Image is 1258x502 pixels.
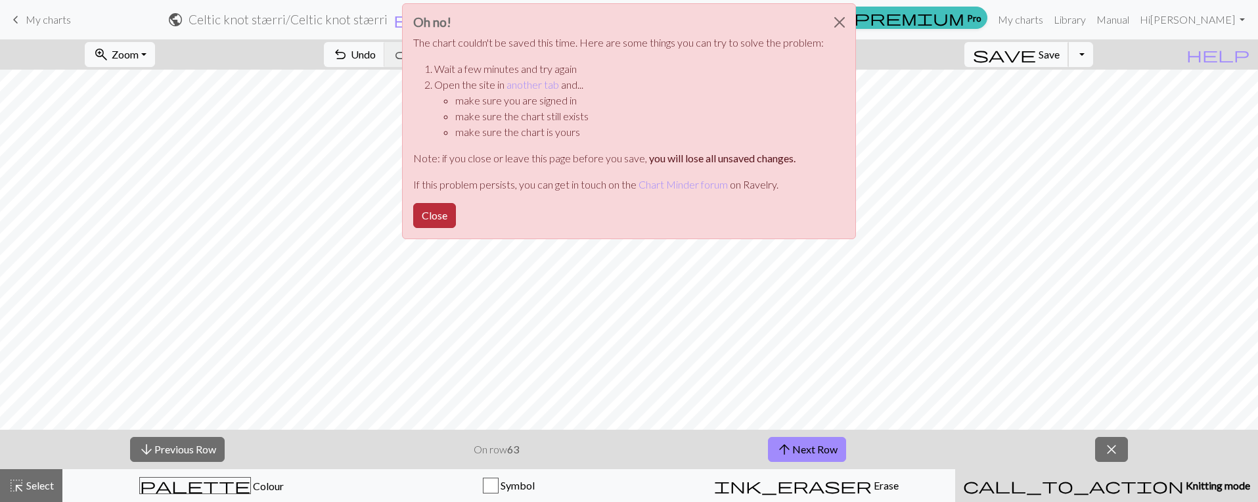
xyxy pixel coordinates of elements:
[714,476,872,495] span: ink_eraser
[1184,479,1250,491] span: Knitting mode
[507,443,519,455] strong: 63
[824,4,855,41] button: Close
[413,14,824,30] h3: Oh no!
[649,152,796,164] strong: you will lose all unsaved changes.
[24,479,54,491] span: Select
[434,77,824,140] li: Open the site in and...
[139,440,154,459] span: arrow_downward
[455,124,824,140] li: make sure the chart is yours
[360,469,658,502] button: Symbol
[1104,440,1119,459] span: close
[251,480,284,492] span: Colour
[768,437,846,462] button: Next Row
[474,442,519,457] p: On row
[413,203,456,228] button: Close
[9,476,24,495] span: highlight_alt
[413,177,824,193] p: If this problem persists, you can get in touch on the on Ravelry.
[499,479,535,491] span: Symbol
[455,93,824,108] li: make sure you are signed in
[506,78,559,91] a: another tab
[658,469,955,502] button: Erase
[872,479,899,491] span: Erase
[140,476,250,495] span: palette
[434,61,824,77] li: Wait a few minutes and try again
[639,178,728,191] a: Chart Minder forum
[130,437,225,462] button: Previous Row
[62,469,360,502] button: Colour
[413,35,824,51] p: The chart couldn't be saved this time. Here are some things you can try to solve the problem:
[955,469,1258,502] button: Knitting mode
[455,108,824,124] li: make sure the chart still exists
[413,150,824,166] p: Note: if you close or leave this page before you save,
[776,440,792,459] span: arrow_upward
[963,476,1184,495] span: call_to_action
